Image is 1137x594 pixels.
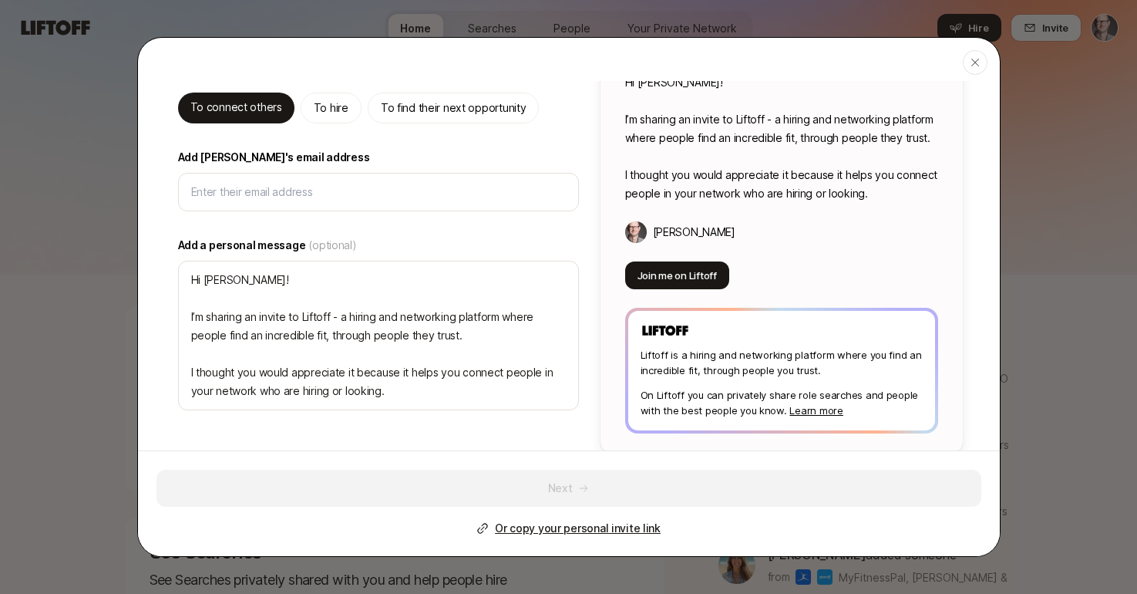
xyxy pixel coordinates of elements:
[625,262,729,289] button: Join me on Liftoff
[641,387,923,418] p: On Liftoff you can privately share role searches and people with the best people you know.
[191,183,566,201] input: Enter their email address
[641,347,923,378] p: Liftoff is a hiring and networking platform where you find an incredible fit, through people you ...
[653,223,735,241] p: [PERSON_NAME]
[625,73,938,203] p: Hi [PERSON_NAME]! I’m sharing an invite to Liftoff - a hiring and networking platform where peopl...
[625,221,647,243] img: Matt
[308,236,356,255] span: (optional)
[381,99,526,117] p: To find their next opportunity
[178,236,579,255] label: Add a personal message
[314,99,348,117] p: To hire
[495,519,661,538] p: Or copy your personal invite link
[178,148,579,167] label: Add [PERSON_NAME]'s email address
[789,404,843,417] a: Learn more
[641,323,690,338] img: Liftoff Logo
[190,98,282,116] p: To connect others
[476,519,661,538] button: Or copy your personal invite link
[178,261,579,410] textarea: Hi [PERSON_NAME]! I’m sharing an invite to Liftoff - a hiring and networking platform where peopl...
